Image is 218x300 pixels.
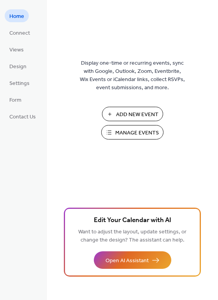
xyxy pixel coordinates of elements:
span: Views [9,46,24,54]
span: Display one-time or recurring events, sync with Google, Outlook, Zoom, Eventbrite, Wix Events or ... [80,59,185,92]
span: Connect [9,29,30,37]
span: Open AI Assistant [105,257,149,265]
a: Views [5,43,28,56]
a: Form [5,93,26,106]
span: Design [9,63,26,71]
a: Design [5,60,31,72]
span: Add New Event [116,111,158,119]
a: Connect [5,26,35,39]
span: Want to adjust the layout, update settings, or change the design? The assistant can help. [78,227,186,245]
span: Contact Us [9,113,36,121]
a: Settings [5,76,34,89]
span: Edit Your Calendar with AI [94,215,171,226]
button: Manage Events [101,125,163,139]
button: Open AI Assistant [94,251,171,269]
a: Home [5,9,29,22]
a: Contact Us [5,110,40,123]
span: Settings [9,79,30,88]
span: Manage Events [115,129,159,137]
button: Add New Event [102,107,163,121]
span: Home [9,12,24,21]
span: Form [9,96,21,104]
